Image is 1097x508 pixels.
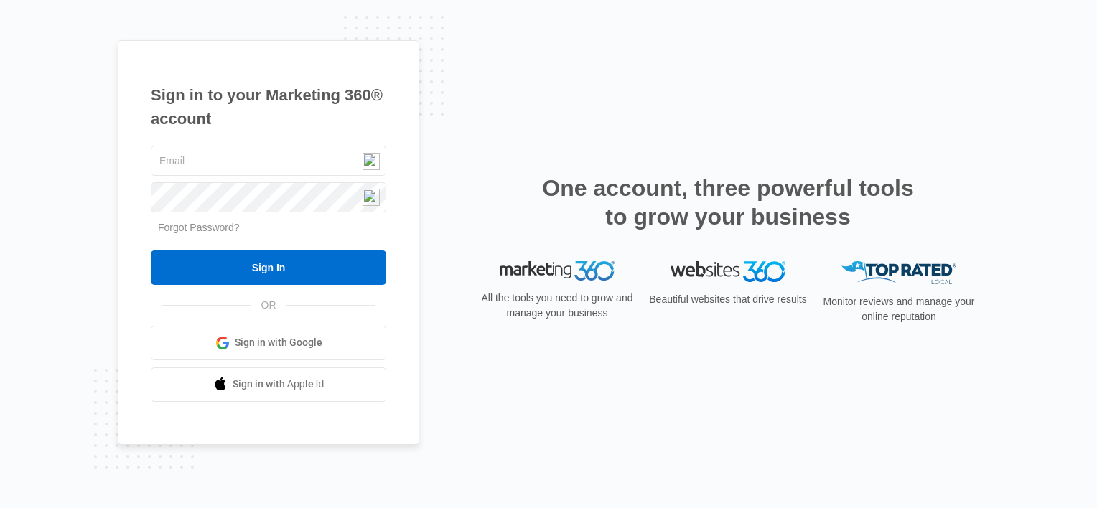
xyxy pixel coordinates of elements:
input: Sign In [151,250,386,285]
a: Sign in with Apple Id [151,367,386,402]
img: Marketing 360 [500,261,615,281]
span: OR [251,298,286,313]
span: Sign in with Apple Id [233,377,325,392]
img: Websites 360 [671,261,785,282]
input: Email [151,146,386,176]
h1: Sign in to your Marketing 360® account [151,83,386,131]
h2: One account, three powerful tools to grow your business [538,174,918,231]
img: npw-badge-icon-locked.svg [363,189,380,206]
img: Top Rated Local [841,261,956,285]
span: Sign in with Google [235,335,322,350]
img: npw-badge-icon-locked.svg [363,153,380,170]
a: Sign in with Google [151,326,386,360]
a: Forgot Password? [158,222,240,233]
p: Monitor reviews and manage your online reputation [818,294,979,324]
p: Beautiful websites that drive results [648,292,808,307]
p: All the tools you need to grow and manage your business [477,291,638,321]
